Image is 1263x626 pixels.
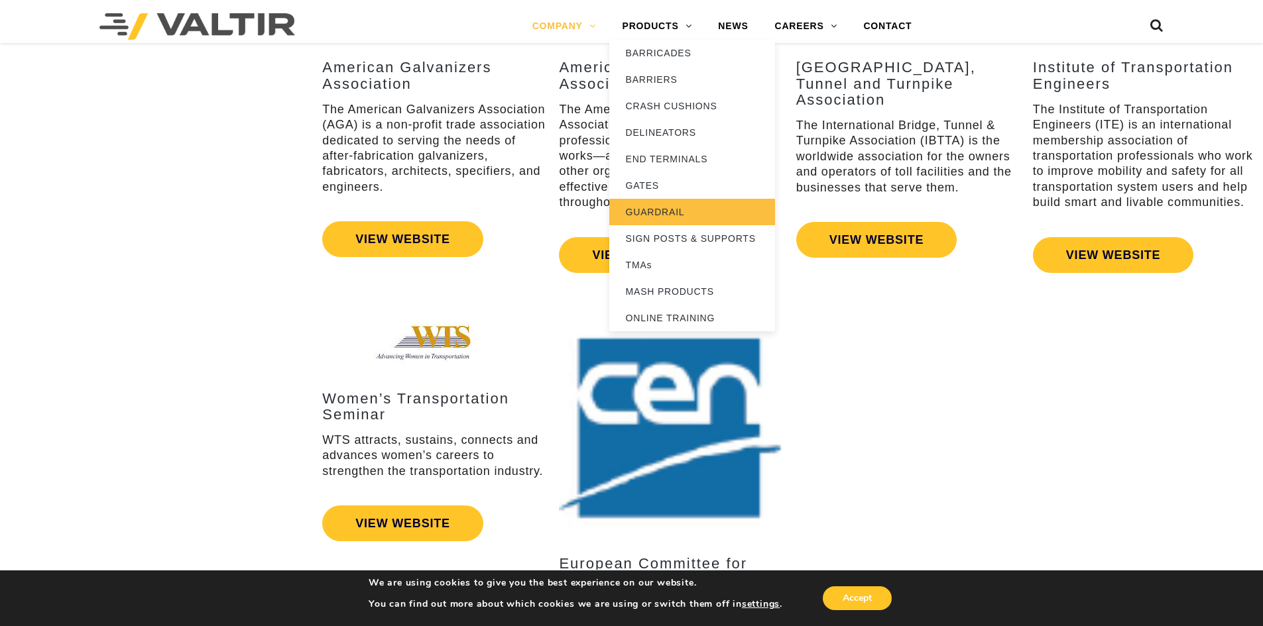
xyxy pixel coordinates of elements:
a: VIEW WEBSITE [1033,237,1194,273]
a: TMAs [609,252,775,278]
a: VIEW WEBSITE [322,221,483,257]
img: Assn_WTS [374,313,494,371]
a: END TERMINALS [609,146,775,172]
button: settings [742,598,780,610]
h3: Institute of Transportation Engineers [1033,60,1256,91]
a: BARRICADES [609,40,775,66]
h3: American Public Works Association [559,60,782,91]
a: DELINEATORS [609,119,775,146]
a: ONLINE TRAINING [609,305,775,331]
a: CAREERS [762,13,851,40]
p: We are using cookies to give you the best experience on our website. [369,577,782,589]
a: PRODUCTS [609,13,705,40]
a: BARRIERS [609,66,775,93]
a: VIEW WEBSITE [559,237,720,273]
p: WTS attracts, sustains, connects and advances women’s careers to strengthen the transportation in... [322,433,546,479]
h3: American Galvanizers Association [322,60,546,91]
h3: European Committee for Standardization [559,556,782,588]
img: Valtir [99,13,295,40]
a: NEWS [705,13,761,40]
p: The International Bridge, Tunnel & Turnpike Association (IBTTA) is the worldwide association for ... [796,118,1020,195]
h3: Women’s Transportation Seminar [322,391,546,423]
a: VIEW WEBSITE [796,222,957,258]
button: Accept [823,586,892,610]
a: CRASH CUSHIONS [609,93,775,119]
p: The Institute of Transportation Engineers (ITE) is an international membership association of tra... [1033,102,1256,211]
a: CONTACT [850,13,925,40]
p: The American Public Works Association (APWA) serves professionals in all aspects of public works—... [559,102,782,211]
a: SIGN POSTS & SUPPORTS [609,225,775,252]
h3: [GEOGRAPHIC_DATA], Tunnel and Turnpike Association [796,60,1020,108]
p: The American Galvanizers Association (AGA) is a non-profit trade association dedicated to serving... [322,102,546,195]
a: COMPANY [519,13,609,40]
a: GATES [609,172,775,199]
p: You can find out more about which cookies we are using or switch them off in . [369,598,782,610]
a: GUARDRAIL [609,199,775,225]
a: MASH PRODUCTS [609,278,775,305]
a: VIEW WEBSITE [322,505,483,541]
